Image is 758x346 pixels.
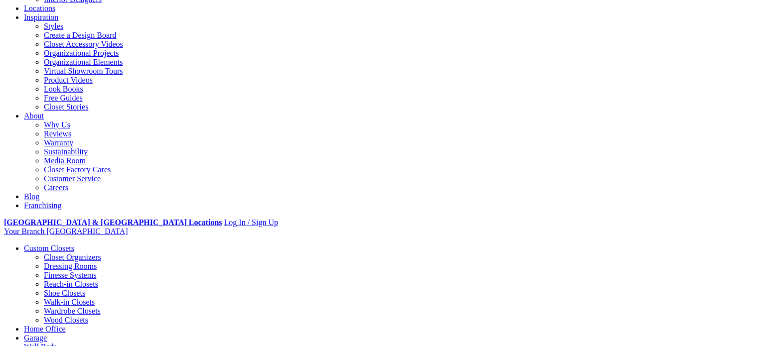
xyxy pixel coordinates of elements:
[44,271,96,279] a: Finesse Systems
[44,280,98,288] a: Reach-in Closets
[44,298,95,306] a: Walk-in Closets
[44,31,116,39] a: Create a Design Board
[44,183,68,192] a: Careers
[24,4,55,12] a: Locations
[46,227,128,235] span: [GEOGRAPHIC_DATA]
[44,147,88,156] a: Sustainability
[44,58,123,66] a: Organizational Elements
[24,201,62,210] a: Franchising
[44,85,83,93] a: Look Books
[24,112,44,120] a: About
[44,138,73,147] a: Warranty
[44,253,101,261] a: Closet Organizers
[44,289,85,297] a: Shoe Closets
[4,218,222,227] a: [GEOGRAPHIC_DATA] & [GEOGRAPHIC_DATA] Locations
[24,13,58,21] a: Inspiration
[44,307,101,315] a: Wardrobe Closets
[24,334,47,342] a: Garage
[44,316,88,324] a: Wood Closets
[44,165,111,174] a: Closet Factory Cares
[24,325,66,333] a: Home Office
[44,67,123,75] a: Virtual Showroom Tours
[224,218,278,227] a: Log In / Sign Up
[24,192,39,201] a: Blog
[44,103,88,111] a: Closet Stories
[44,262,97,270] a: Dressing Rooms
[44,129,71,138] a: Reviews
[44,94,83,102] a: Free Guides
[24,244,74,252] a: Custom Closets
[44,120,70,129] a: Why Us
[4,227,128,235] a: Your Branch [GEOGRAPHIC_DATA]
[44,156,86,165] a: Media Room
[44,49,119,57] a: Organizational Projects
[44,22,63,30] a: Styles
[44,174,101,183] a: Customer Service
[4,227,44,235] span: Your Branch
[44,76,93,84] a: Product Videos
[44,40,123,48] a: Closet Accessory Videos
